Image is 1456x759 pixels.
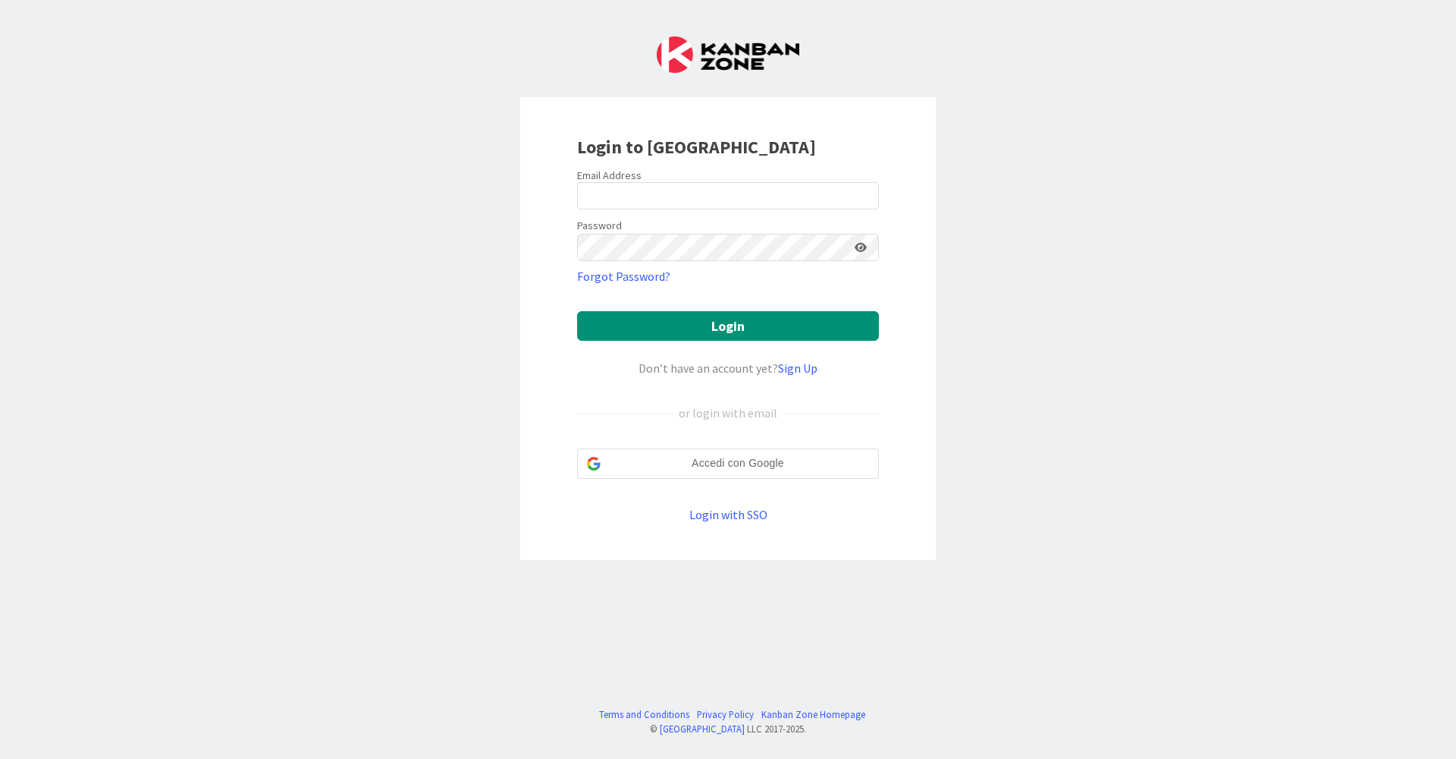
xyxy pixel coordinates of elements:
b: Login to [GEOGRAPHIC_DATA] [577,135,816,159]
button: Login [577,311,879,341]
div: or login with email [675,404,781,422]
a: Forgot Password? [577,267,670,285]
div: Don’t have an account yet? [577,359,879,377]
a: Login with SSO [689,507,767,522]
img: Kanban Zone [657,36,799,73]
div: © LLC 2017- 2025 . [591,722,865,736]
label: Email Address [577,168,642,182]
span: Accedi con Google [607,455,869,471]
a: Privacy Policy [697,707,754,722]
a: Terms and Conditions [599,707,689,722]
label: Password [577,218,622,234]
a: Kanban Zone Homepage [761,707,865,722]
div: Accedi con Google [577,449,879,479]
a: Sign Up [778,361,817,376]
a: [GEOGRAPHIC_DATA] [660,723,745,735]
